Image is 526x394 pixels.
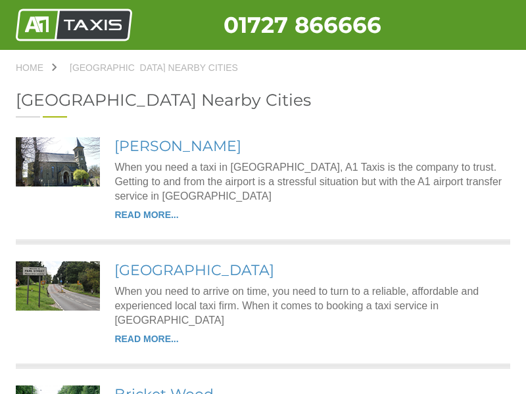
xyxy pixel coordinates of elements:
img: A1 Taxis [16,9,132,41]
h2: [GEOGRAPHIC_DATA] Nearby Cities [16,92,510,108]
a: READ MORE... [114,209,178,220]
a: 01727 866666 [224,11,381,39]
a: READ MORE... [114,334,178,344]
a: [GEOGRAPHIC_DATA] [114,261,274,279]
img: Park Street Lane [16,261,100,311]
span: [GEOGRAPHIC_DATA] Nearby Cities [70,62,238,73]
a: Nav [478,77,510,110]
p: When you need to arrive on time, you need to turn to a reliable, affordable and experienced local... [114,284,510,328]
img: Colney Heath [16,137,100,186]
a: [GEOGRAPHIC_DATA] Nearby Cities [57,63,251,72]
p: When you need a taxi in [GEOGRAPHIC_DATA], A1 Taxis is the company to trust. Getting to and from ... [114,160,510,204]
a: [PERSON_NAME] [114,137,241,155]
a: Home [16,63,57,72]
span: Home [16,62,43,73]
